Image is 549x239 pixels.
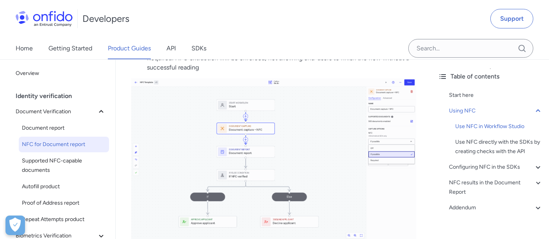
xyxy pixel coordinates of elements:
[108,37,151,59] a: Product Guides
[13,66,109,81] a: Overview
[16,69,106,78] span: Overview
[449,162,543,172] a: Configuring NFC in the SDKs
[16,37,33,59] a: Home
[22,140,106,149] span: NFC for Document report
[5,216,25,235] div: Cookie Preferences
[22,198,106,208] span: Proof of Address report
[16,88,112,104] div: Identity verification
[455,137,543,156] a: Use NFC directly with the SDKs by creating checks with the API
[22,123,106,133] span: Document report
[19,212,109,227] a: Repeat Attempts product
[16,11,73,27] img: Onfido Logo
[19,153,109,178] a: Supported NFC-capable documents
[438,72,543,81] div: Table of contents
[19,195,109,211] a: Proof of Address report
[449,178,543,197] a: NFC results in the Document Report
[166,37,176,59] a: API
[19,179,109,194] a: Autofill product
[455,122,543,131] a: Use NFC in Workflow Studio
[13,104,109,119] button: Document Verification
[22,182,106,191] span: Autofill product
[191,37,206,59] a: SDKs
[408,39,533,58] input: Onfido search input field
[147,54,416,72] li: Required: NFC extraction will be enforced, not allowing end-users to finish the flow without a su...
[449,91,543,100] a: Start here
[449,106,543,116] a: Using NFC
[449,203,543,212] a: Addendum
[5,216,25,235] button: Open Preferences
[19,120,109,136] a: Document report
[22,215,106,224] span: Repeat Attempts product
[19,137,109,152] a: NFC for Document report
[16,107,97,116] span: Document Verification
[82,12,129,25] h1: Developers
[48,37,92,59] a: Getting Started
[490,9,533,29] a: Support
[22,156,106,175] span: Supported NFC-capable documents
